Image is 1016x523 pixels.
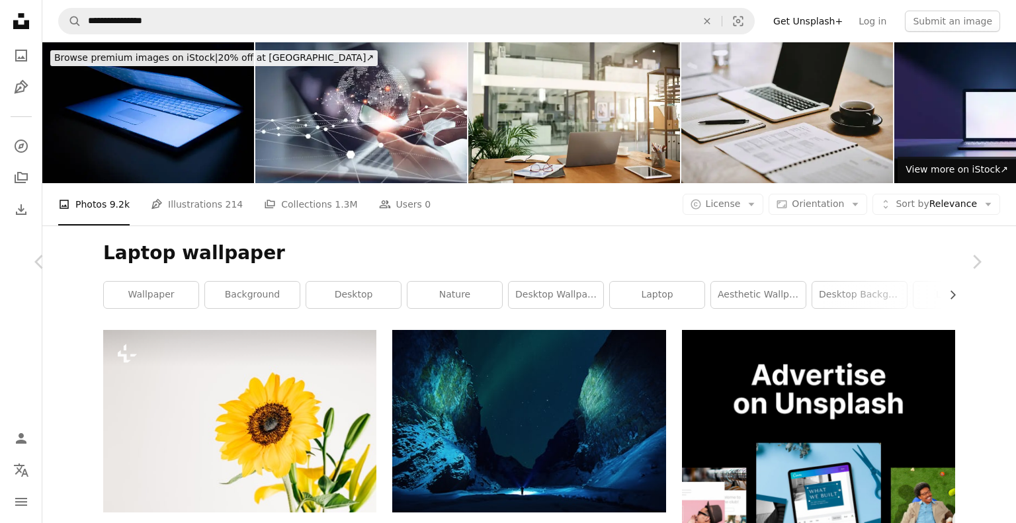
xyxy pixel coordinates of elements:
a: northern lights [392,415,665,427]
a: Explore [8,133,34,159]
a: Next [937,198,1016,325]
a: Illustrations [8,74,34,101]
a: Log in [851,11,894,32]
a: desktop [306,282,401,308]
span: Browse premium images on iStock | [54,52,218,63]
button: Sort byRelevance [872,194,1000,215]
a: a yellow sunflower in a clear vase [103,415,376,426]
button: Submit an image [905,11,1000,32]
button: Language [8,457,34,483]
a: background [205,282,300,308]
span: License [706,198,741,209]
span: 20% off at [GEOGRAPHIC_DATA] ↗ [54,52,374,63]
span: View more on iStock ↗ [906,164,1008,175]
a: Photos [8,42,34,69]
form: Find visuals sitewide [58,8,755,34]
button: Search Unsplash [59,9,81,34]
a: aesthetic wallpaper [711,282,806,308]
a: desktop wallpaper [509,282,603,308]
span: Orientation [792,198,844,209]
span: Sort by [896,198,929,209]
a: Get Unsplash+ [765,11,851,32]
a: laptop [610,282,704,308]
img: Shot of a notebook and laptop in an office [681,42,893,183]
h1: Laptop wallpaper [103,241,955,265]
span: 214 [226,197,243,212]
a: Log in / Sign up [8,425,34,452]
span: Relevance [896,198,977,211]
img: Digital technology, internet network connection, big data, digital marketing IoT internet of thin... [255,42,467,183]
a: Illustrations 214 [151,183,243,225]
img: northern lights [392,330,665,512]
a: View more on iStock↗ [898,157,1016,183]
a: Collections 1.3M [264,183,357,225]
img: Technology Series [42,42,254,183]
a: Browse premium images on iStock|20% off at [GEOGRAPHIC_DATA]↗ [42,42,386,74]
a: wallpaper [104,282,198,308]
a: desktop background [812,282,907,308]
a: nature [407,282,502,308]
button: Visual search [722,9,754,34]
button: Menu [8,489,34,515]
span: 1.3M [335,197,357,212]
button: Clear [693,9,722,34]
button: License [683,194,764,215]
img: An organised workspace leads to more productivity [468,42,680,183]
button: Orientation [769,194,867,215]
a: Collections [8,165,34,191]
a: Users 0 [379,183,431,225]
span: 0 [425,197,431,212]
a: Download History [8,196,34,223]
a: landscape [913,282,1008,308]
img: a yellow sunflower in a clear vase [103,330,376,512]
